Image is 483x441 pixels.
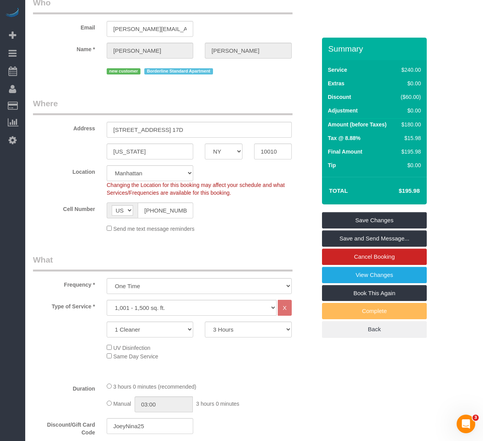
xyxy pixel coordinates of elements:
label: Tax @ 8.88% [328,134,360,142]
iframe: Intercom live chat [457,415,475,433]
label: Adjustment [328,107,358,114]
span: Manual [113,401,131,407]
span: Same Day Service [113,353,158,360]
a: Book This Again [322,285,427,301]
label: Final Amount [328,148,362,156]
span: new customer [107,68,140,74]
img: Automaid Logo [5,8,20,19]
span: Send me text message reminders [113,226,194,232]
label: Name * [27,43,101,53]
label: Tip [328,161,336,169]
div: $0.00 [398,161,421,169]
span: 3 [473,415,479,421]
span: 3 hours 0 minutes [196,401,239,407]
label: Discount [328,93,351,101]
label: Amount (before Taxes) [328,121,386,128]
label: Extras [328,80,345,87]
div: $15.98 [398,134,421,142]
span: Changing the Location for this booking may affect your schedule and what Services/Frequencies are... [107,182,285,196]
input: Email [107,21,193,37]
span: 3 hours 0 minutes (recommended) [113,384,196,390]
strong: Total [329,187,348,194]
h3: Summary [328,44,423,53]
h4: $195.98 [376,188,420,194]
input: Zip Code [254,144,292,159]
legend: What [33,254,293,272]
label: Discount/Gift Card Code [27,418,101,436]
div: $240.00 [398,66,421,74]
label: Address [27,122,101,132]
div: $0.00 [398,80,421,87]
div: $0.00 [398,107,421,114]
div: ($60.00) [398,93,421,101]
input: Cell Number [138,202,193,218]
label: Service [328,66,347,74]
div: $195.98 [398,148,421,156]
a: View Changes [322,267,427,283]
input: Last Name [205,43,291,59]
label: Location [27,165,101,176]
a: Save Changes [322,212,427,228]
label: Frequency * [27,278,101,289]
a: Save and Send Message... [322,230,427,247]
div: $180.00 [398,121,421,128]
span: UV Disinfection [113,345,151,351]
a: Cancel Booking [322,249,427,265]
input: First Name [107,43,193,59]
label: Type of Service * [27,300,101,310]
a: Back [322,321,427,337]
legend: Where [33,98,293,115]
label: Email [27,21,101,31]
span: Borderline Standard Apartment [144,68,213,74]
input: City [107,144,193,159]
label: Duration [27,382,101,393]
label: Cell Number [27,202,101,213]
